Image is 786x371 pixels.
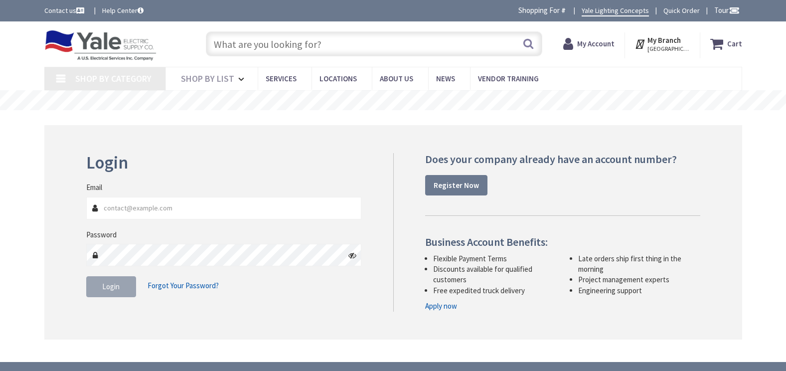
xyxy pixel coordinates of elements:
[518,5,560,15] span: Shopping For
[433,253,555,264] li: Flexible Payment Terms
[433,264,555,285] li: Discounts available for qualified customers
[647,45,690,53] span: [GEOGRAPHIC_DATA], [GEOGRAPHIC_DATA]
[181,73,234,84] span: Shop By List
[578,274,700,285] li: Project management experts
[348,251,356,259] i: Click here to show/hide password
[577,39,615,48] strong: My Account
[561,5,566,15] strong: #
[380,74,413,83] span: About Us
[44,5,86,15] a: Contact us
[727,35,742,53] strong: Cart
[578,253,700,275] li: Late orders ship first thing in the morning
[563,35,615,53] a: My Account
[425,301,457,311] a: Apply now
[425,153,700,165] h4: Does your company already have an account number?
[86,197,362,219] input: Email
[433,285,555,296] li: Free expedited truck delivery
[710,35,742,53] a: Cart
[86,182,102,192] label: Email
[86,153,362,173] h2: Login
[436,74,455,83] span: News
[266,74,297,83] span: Services
[44,30,157,61] img: Yale Electric Supply Co.
[425,175,487,196] a: Register Now
[148,276,219,295] a: Forgot Your Password?
[478,74,539,83] span: Vendor Training
[206,31,542,56] input: What are you looking for?
[425,236,700,248] h4: Business Account Benefits:
[148,281,219,290] span: Forgot Your Password?
[582,5,649,16] a: Yale Lighting Concepts
[102,282,120,291] span: Login
[86,276,136,297] button: Login
[663,5,700,15] a: Quick Order
[102,5,144,15] a: Help Center
[634,35,690,53] div: My Branch [GEOGRAPHIC_DATA], [GEOGRAPHIC_DATA]
[86,229,117,240] label: Password
[319,74,357,83] span: Locations
[75,73,152,84] span: Shop By Category
[578,285,700,296] li: Engineering support
[714,5,740,15] span: Tour
[434,181,479,190] strong: Register Now
[647,35,681,45] strong: My Branch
